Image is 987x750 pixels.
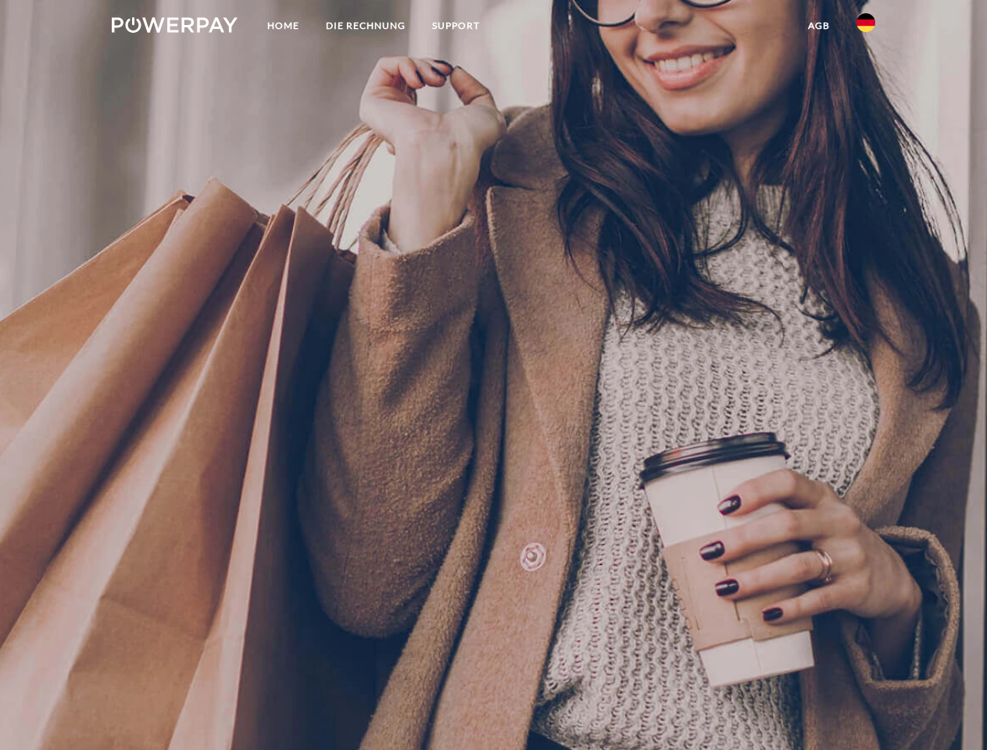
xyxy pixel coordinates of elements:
[254,12,313,40] a: Home
[856,13,875,32] img: de
[313,12,419,40] a: DIE RECHNUNG
[795,12,843,40] a: agb
[419,12,493,40] a: SUPPORT
[112,17,238,33] img: logo-powerpay-white.svg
